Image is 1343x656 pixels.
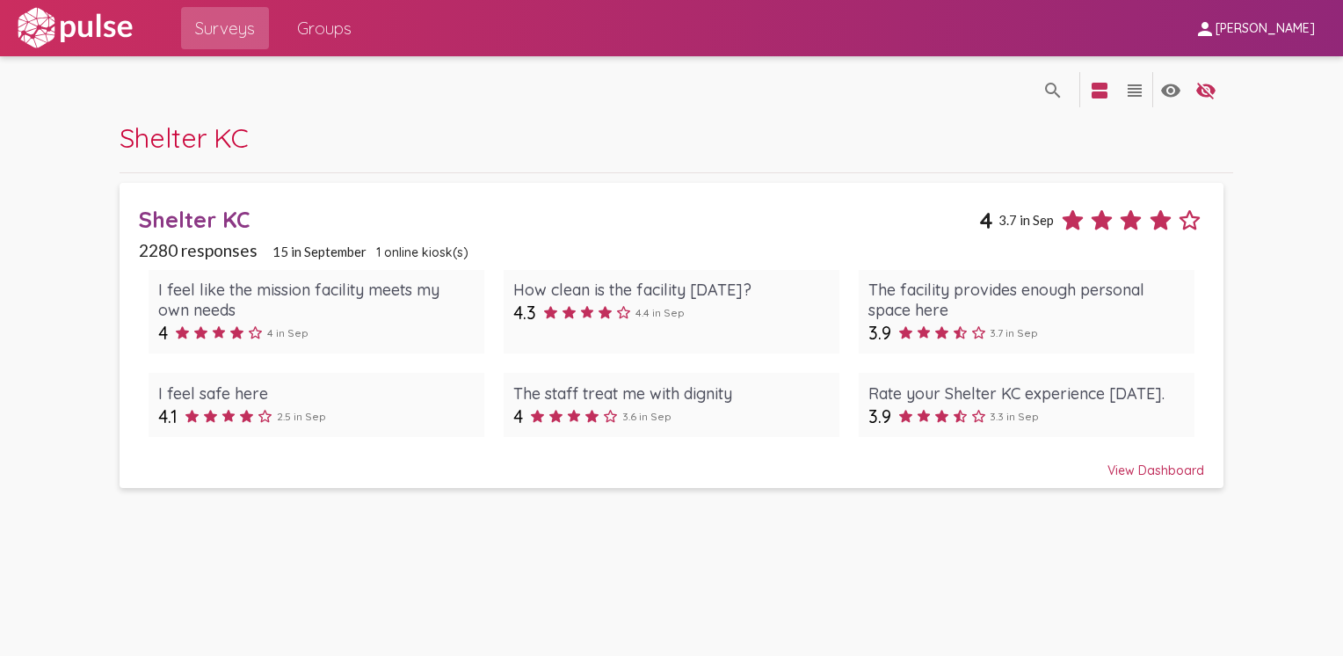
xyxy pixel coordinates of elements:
span: 3.9 [868,405,891,427]
span: 4 in Sep [267,326,309,339]
button: language [1035,72,1071,107]
img: white-logo.svg [14,6,135,50]
button: language [1117,72,1152,107]
span: 15 in September [272,244,367,259]
button: language [1188,72,1223,107]
span: 2.5 in Sep [277,410,326,423]
a: Surveys [181,7,269,49]
span: 4 [158,322,168,344]
div: View Dashboard [139,447,1204,478]
mat-icon: language [1195,80,1216,101]
span: [PERSON_NAME] [1216,21,1315,37]
a: Groups [283,7,366,49]
span: 2280 responses [139,240,258,260]
span: Groups [297,12,352,44]
span: Surveys [195,12,255,44]
button: language [1082,72,1117,107]
span: 4.1 [158,405,178,427]
div: I feel like the mission facility meets my own needs [158,280,475,320]
div: The staff treat me with dignity [513,383,830,404]
span: 4.3 [513,302,536,324]
div: Shelter KC [139,206,979,233]
mat-icon: language [1160,80,1181,101]
div: Rate your Shelter KC experience [DATE]. [868,383,1185,404]
span: 3.7 in Sep [998,212,1054,228]
div: The facility provides enough personal space here [868,280,1185,320]
mat-icon: language [1042,80,1064,101]
div: I feel safe here [158,383,475,404]
span: 4.4 in Sep [635,306,685,319]
span: Shelter KC [120,120,249,155]
mat-icon: language [1124,80,1145,101]
span: 3.7 in Sep [990,326,1038,339]
a: Shelter KC43.7 in Sep2280 responses15 in September1 online kiosk(s)I feel like the mission facili... [120,183,1223,489]
button: [PERSON_NAME] [1180,11,1329,44]
span: 4 [979,207,993,234]
span: 4 [513,405,523,427]
mat-icon: language [1089,80,1110,101]
span: 3.6 in Sep [622,410,671,423]
span: 3.3 in Sep [990,410,1039,423]
span: 3.9 [868,322,891,344]
button: language [1153,72,1188,107]
mat-icon: person [1194,18,1216,40]
span: 1 online kiosk(s) [376,244,468,260]
div: How clean is the facility [DATE]? [513,280,830,300]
